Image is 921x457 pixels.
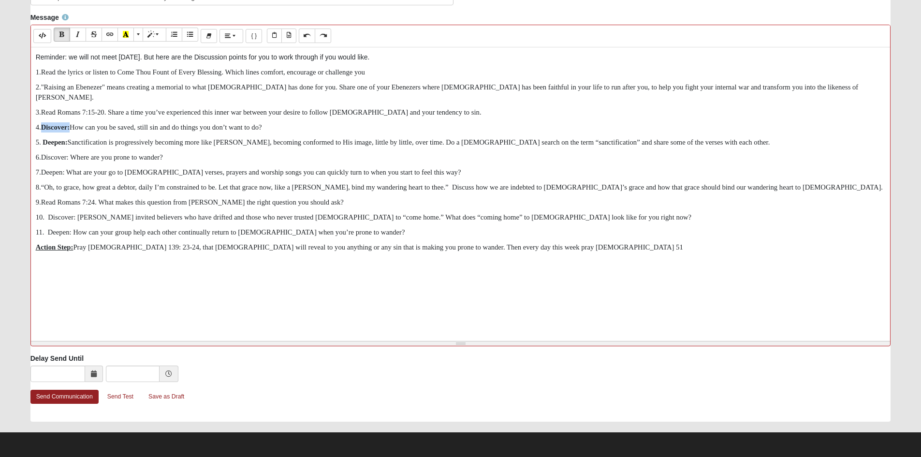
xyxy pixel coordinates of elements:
[182,28,198,42] button: Unordered list (CTRL+SHIFT+NUM7)
[36,108,482,116] span: 3.
[30,390,99,404] a: Send Communication
[299,29,315,43] button: Undo (CTRL+Z)
[36,213,692,221] span: 10. Discover: [PERSON_NAME] invited believers who have drifted and those who never trusted [DEMOG...
[41,123,70,131] b: Discover:
[70,28,86,42] button: Italic (CTRL+I)
[246,29,262,43] button: Merge Field
[36,83,859,101] span: 2.
[166,28,182,42] button: Ordered list (CTRL+SHIFT+NUM8)
[41,123,262,131] span: How can you be saved, still sin and do things you don’t want to do?
[201,29,217,43] button: Remove Font Style (CTRL+\)
[133,28,143,42] button: More Color
[267,29,282,43] button: Paste Text
[315,29,331,43] button: Redo (CTRL+Y)
[143,28,166,42] button: Style
[36,243,73,251] b: Action Step:
[36,68,365,76] span: 1.
[30,354,84,363] label: Delay Send Until
[36,153,163,161] span: 6.
[36,168,461,176] span: 7.
[36,228,405,236] span: 11. Deepen: How can your group help each other continually return to [DEMOGRAPHIC_DATA] when you’...
[36,183,883,191] span: 8.
[36,83,859,101] span: "Raising an Ebenezer" means creating a memorial to what [DEMOGRAPHIC_DATA] has done for you. Shar...
[281,29,296,43] button: Paste from Word
[43,138,770,146] span: Sanctification is progressively becoming more like [PERSON_NAME], becoming conformed to His image...
[86,28,102,42] button: Strikethrough (CTRL+SHIFT+S)
[117,28,134,42] button: Recent Color
[54,28,70,42] button: Bold (CTRL+B)
[101,389,140,404] a: Send Test
[41,68,365,76] span: Read the lyrics or listen to Come Thou Fount of Every Blessing. Which lines comfort, encourage or...
[43,138,67,146] b: Deepen:
[33,29,51,43] button: Code Editor
[41,198,344,206] span: Read Romans 7:24. What makes this question from [PERSON_NAME] the right question you should ask?
[36,243,683,251] span: Pray [DEMOGRAPHIC_DATA] 139: 23-24, that [DEMOGRAPHIC_DATA] will reveal to you anything or any si...
[41,183,883,191] span: “Oh, to grace, how great a debtor, daily I’m constrained to be. Let that grace now, like a [PERSO...
[36,138,770,146] span: 5.
[31,341,891,346] div: Resize
[30,13,69,22] label: Message
[36,198,344,206] span: 9.
[41,153,163,161] span: Discover: Where are you prone to wander?
[36,52,886,62] p: Reminder: we will not meet [DATE]. But here are the Discussion points for you to work through if ...
[219,29,243,43] button: Paragraph
[41,108,482,116] span: Read Romans 7:15-20. Share a time you’ve experienced this inner war between your desire to follow...
[41,168,461,176] span: Deepen: What are your go to [DEMOGRAPHIC_DATA] verses, prayers and worship songs you can quickly ...
[36,123,262,131] span: 4.
[102,28,118,42] button: Link (CTRL+K)
[142,389,190,404] a: Save as Draft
